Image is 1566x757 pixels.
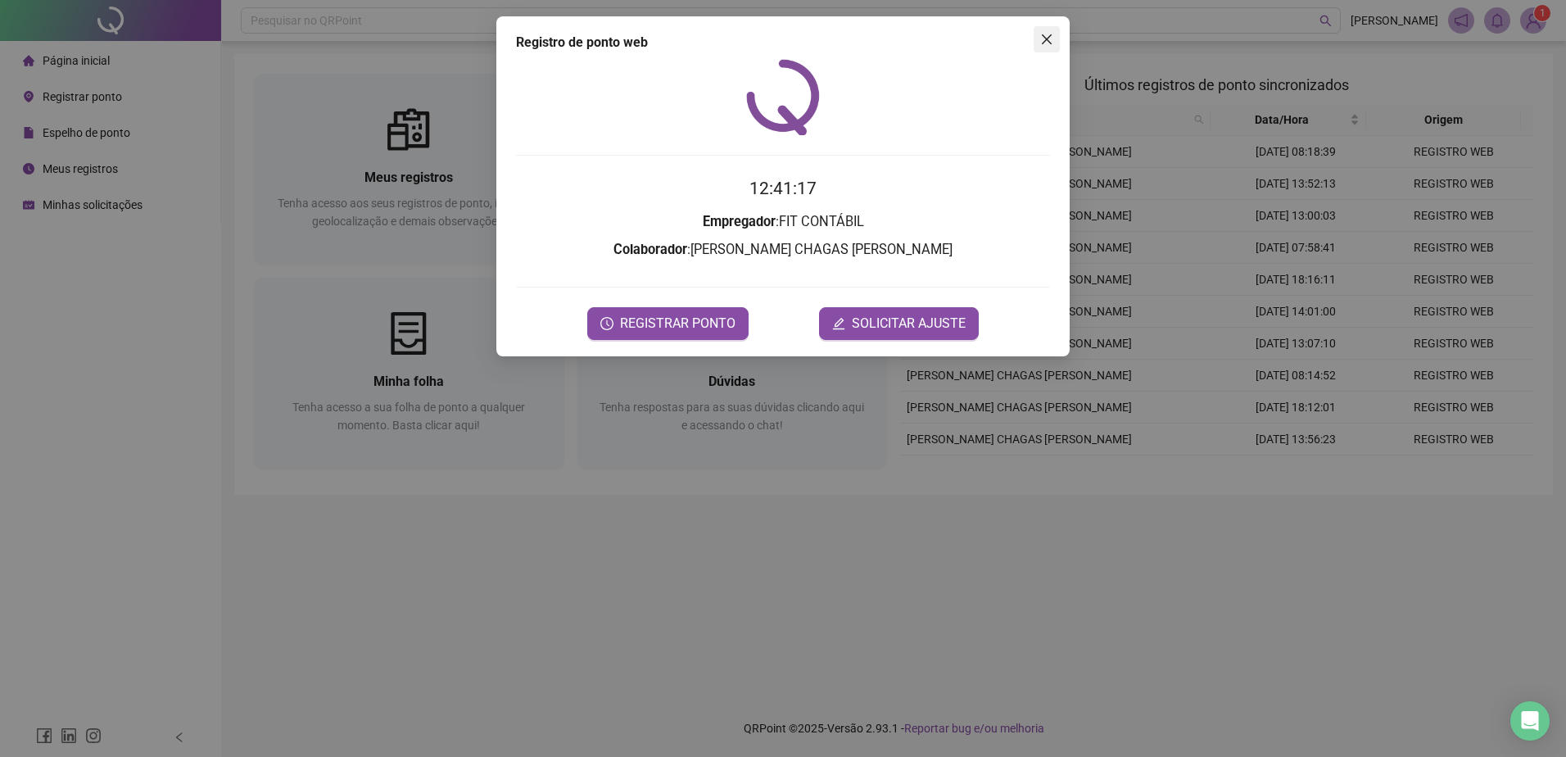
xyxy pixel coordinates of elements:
[703,214,776,229] strong: Empregador
[832,317,845,330] span: edit
[1040,33,1053,46] span: close
[600,317,613,330] span: clock-circle
[516,33,1050,52] div: Registro de ponto web
[516,239,1050,261] h3: : [PERSON_NAME] CHAGAS [PERSON_NAME]
[852,314,966,333] span: SOLICITAR AJUSTE
[1034,26,1060,52] button: Close
[620,314,735,333] span: REGISTRAR PONTO
[746,59,820,135] img: QRPoint
[516,211,1050,233] h3: : FIT CONTÁBIL
[587,307,749,340] button: REGISTRAR PONTO
[819,307,979,340] button: editSOLICITAR AJUSTE
[613,242,687,257] strong: Colaborador
[749,179,817,198] time: 12:41:17
[1510,701,1550,741] div: Open Intercom Messenger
